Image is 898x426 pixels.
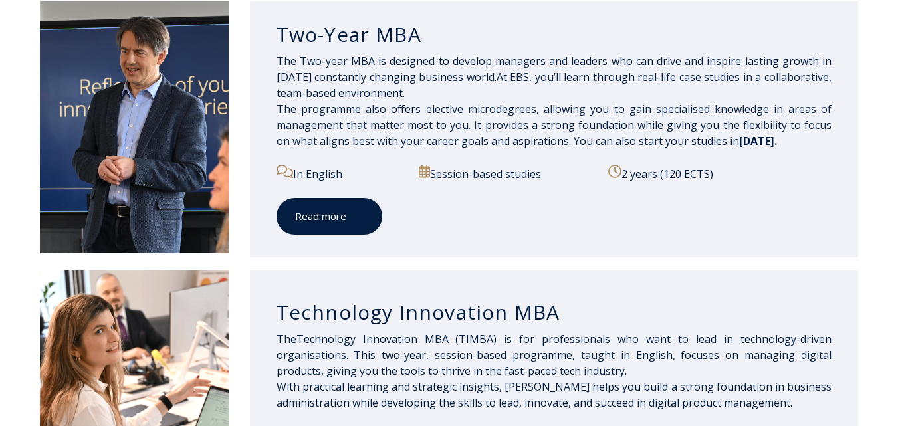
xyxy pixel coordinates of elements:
[574,134,777,148] span: You can also start your studies in
[277,332,832,378] span: sionals who want to lead in technology-driven organisations. This two-year, session-based program...
[277,379,832,410] span: With practical learning and strategic insights, [PERSON_NAME] helps you build a strong foundation...
[435,332,576,346] span: BA (TIMBA) is for profes
[419,165,594,182] p: Session-based studies
[277,22,832,47] h3: Two-Year MBA
[296,332,576,346] span: Technology Innovation M
[277,198,382,235] a: Read more
[739,134,777,148] span: [DATE].
[277,165,405,182] p: In English
[40,1,229,253] img: DSC_2098
[608,165,832,182] p: 2 years (120 ECTS)
[277,300,832,325] h3: Technology Innovation MBA
[277,54,832,148] span: The Two-year MBA is designed to develop managers and leaders who can drive and inspire lasting gr...
[277,332,296,346] span: The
